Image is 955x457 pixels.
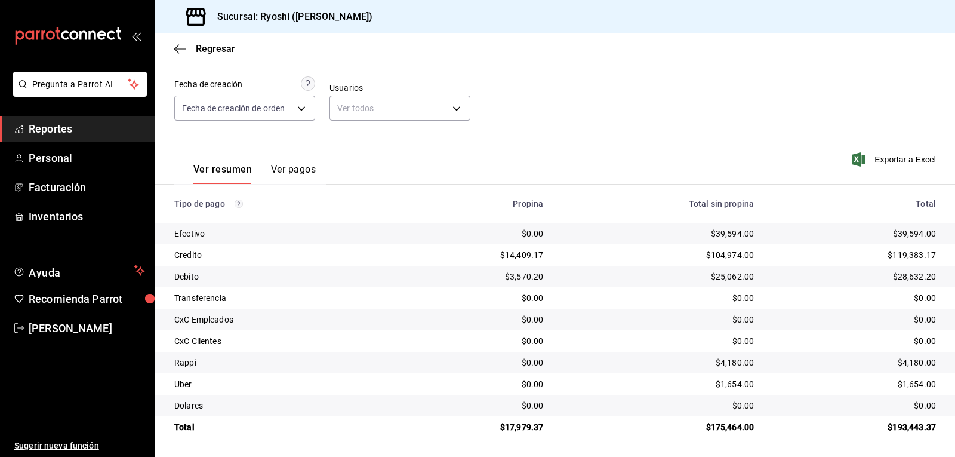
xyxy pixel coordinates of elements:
div: $0.00 [562,314,754,326]
div: Debito [174,271,388,283]
div: Propina [407,199,544,208]
div: $175,464.00 [562,421,754,433]
div: $0.00 [407,292,544,304]
button: open_drawer_menu [131,31,141,41]
span: Personal [29,150,145,166]
div: $0.00 [407,335,544,347]
div: $14,409.17 [407,249,544,261]
div: $0.00 [562,292,754,304]
div: $39,594.00 [773,228,936,240]
span: Pregunta a Parrot AI [32,78,128,91]
div: $0.00 [562,335,754,347]
div: Ver todos [329,96,470,121]
span: Ayuda [29,263,130,278]
div: Total sin propina [562,199,754,208]
div: $4,180.00 [562,357,754,369]
div: $25,062.00 [562,271,754,283]
button: Exportar a Excel [854,152,936,167]
div: navigation tabs [193,164,316,184]
div: Total [174,421,388,433]
button: Ver pagos [271,164,316,184]
span: Inventarios [29,208,145,225]
div: $3,570.20 [407,271,544,283]
button: Ver resumen [193,164,252,184]
div: $1,654.00 [773,378,936,390]
div: $28,632.20 [773,271,936,283]
div: $1,654.00 [562,378,754,390]
div: Dolares [174,400,388,412]
a: Pregunta a Parrot AI [8,87,147,99]
span: Regresar [196,43,235,54]
div: $0.00 [773,314,936,326]
div: $0.00 [407,228,544,240]
div: $4,180.00 [773,357,936,369]
span: Facturación [29,179,145,195]
div: Efectivo [174,228,388,240]
div: $0.00 [407,400,544,412]
div: $0.00 [773,335,936,347]
div: $0.00 [407,378,544,390]
div: $193,443.37 [773,421,936,433]
button: Regresar [174,43,235,54]
div: $39,594.00 [562,228,754,240]
div: Total [773,199,936,208]
div: Transferencia [174,292,388,304]
div: Tipo de pago [174,199,388,208]
span: Sugerir nueva función [14,440,145,452]
div: Credito [174,249,388,261]
span: [PERSON_NAME] [29,320,145,336]
svg: Los pagos realizados con Pay y otras terminales son montos brutos. [235,200,243,208]
span: Recomienda Parrot [29,291,145,307]
div: $0.00 [407,314,544,326]
button: Pregunta a Parrot AI [13,72,147,97]
div: $0.00 [773,400,936,412]
div: $0.00 [562,400,754,412]
span: Reportes [29,121,145,137]
div: CxC Clientes [174,335,388,347]
div: $119,383.17 [773,249,936,261]
span: Fecha de creación de orden [182,102,285,114]
div: $0.00 [773,292,936,304]
label: Usuarios [329,84,470,92]
div: CxC Empleados [174,314,388,326]
div: Rappi [174,357,388,369]
div: $17,979.37 [407,421,544,433]
div: $104,974.00 [562,249,754,261]
div: Uber [174,378,388,390]
div: $0.00 [407,357,544,369]
div: Fecha de creación [174,78,242,91]
h3: Sucursal: Ryoshi ([PERSON_NAME]) [208,10,372,24]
